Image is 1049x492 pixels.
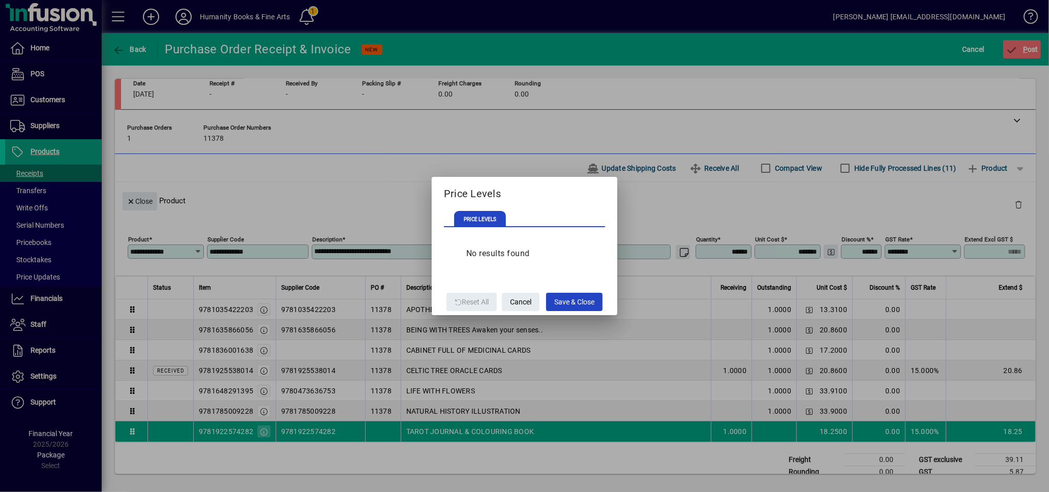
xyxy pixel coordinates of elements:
[454,211,506,227] span: PRICE LEVELS
[554,294,594,311] span: Save & Close
[456,237,540,270] div: No results found
[510,294,531,311] span: Cancel
[546,293,603,311] button: Save & Close
[502,293,540,311] button: Cancel
[432,177,617,206] h2: Price Levels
